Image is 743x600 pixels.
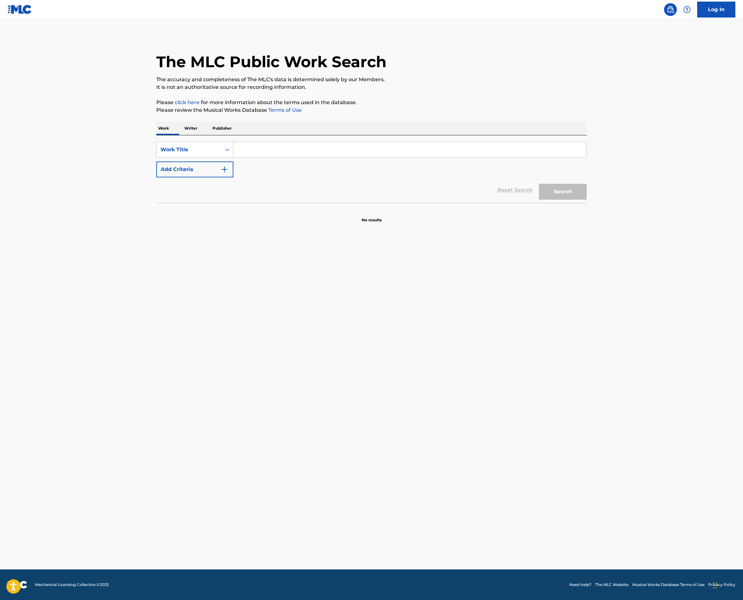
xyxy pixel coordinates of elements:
[156,122,171,135] p: Work
[35,582,109,588] span: Mechanical Licensing Collective © 2025
[713,576,717,595] div: Drag
[697,2,735,18] a: Log In
[681,3,693,16] div: Help
[708,582,735,588] a: Privacy Policy
[156,161,233,177] button: Add Criteria
[667,6,674,13] img: search
[156,83,587,91] p: It is not an authoritative source for recording information.
[362,210,382,223] p: No results
[664,3,677,16] a: Public Search
[156,76,587,83] p: The accuracy and completeness of The MLC's data is determined solely by our Members.
[156,142,587,203] form: Search Form
[211,122,234,135] p: Publisher
[711,569,743,600] iframe: Chat Widget
[182,122,199,135] p: Writer
[8,581,27,589] img: logo
[267,107,302,113] a: Terms of Use
[175,99,200,105] a: click here
[160,146,218,154] div: Work Title
[569,582,591,588] a: Need Help?
[156,99,587,106] p: Please for more information about the terms used in the database.
[595,582,628,588] a: The MLC Website
[221,166,228,173] img: 9d2ae6d4665cec9f34b9.svg
[156,106,587,114] p: Please review the Musical Works Database
[8,5,32,14] img: MLC Logo
[632,582,704,588] a: Musical Works Database Terms of Use
[683,6,691,13] img: help
[156,52,386,71] h1: The MLC Public Work Search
